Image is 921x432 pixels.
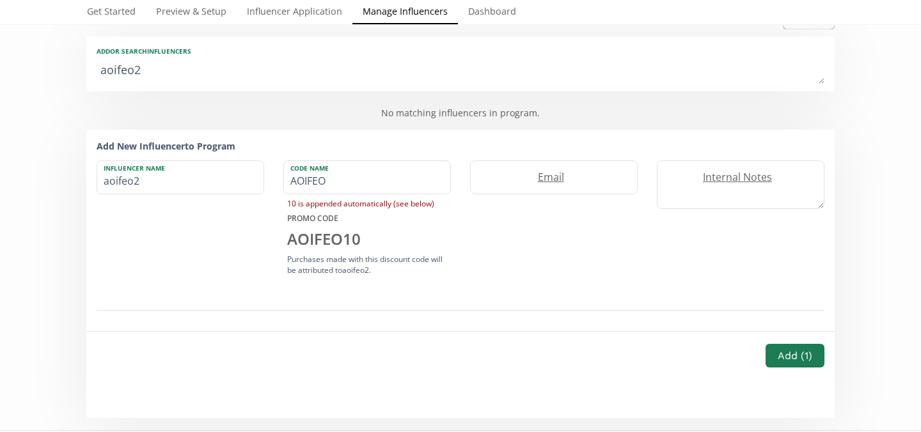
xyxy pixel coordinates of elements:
div: No matching influencers in program. [86,96,835,130]
label: Email [471,170,624,185]
div: Add or search INFLUENCERS [97,47,824,56]
div: 10 is appended automatically (see below) [283,194,451,213]
label: Influencer Name [97,161,251,173]
div: PROMO CODE [283,213,451,224]
button: Add (1) [766,344,824,367]
textarea: aoifeo2 [97,58,824,84]
strong: Add New Influencer to Program [97,140,235,152]
div: Purchases made with this discount code will be attributed to aoifeo2 . [283,254,451,275]
label: Code Name [284,161,437,173]
label: Internal Notes [657,170,811,185]
div: AOIFEO 10 [283,228,451,250]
